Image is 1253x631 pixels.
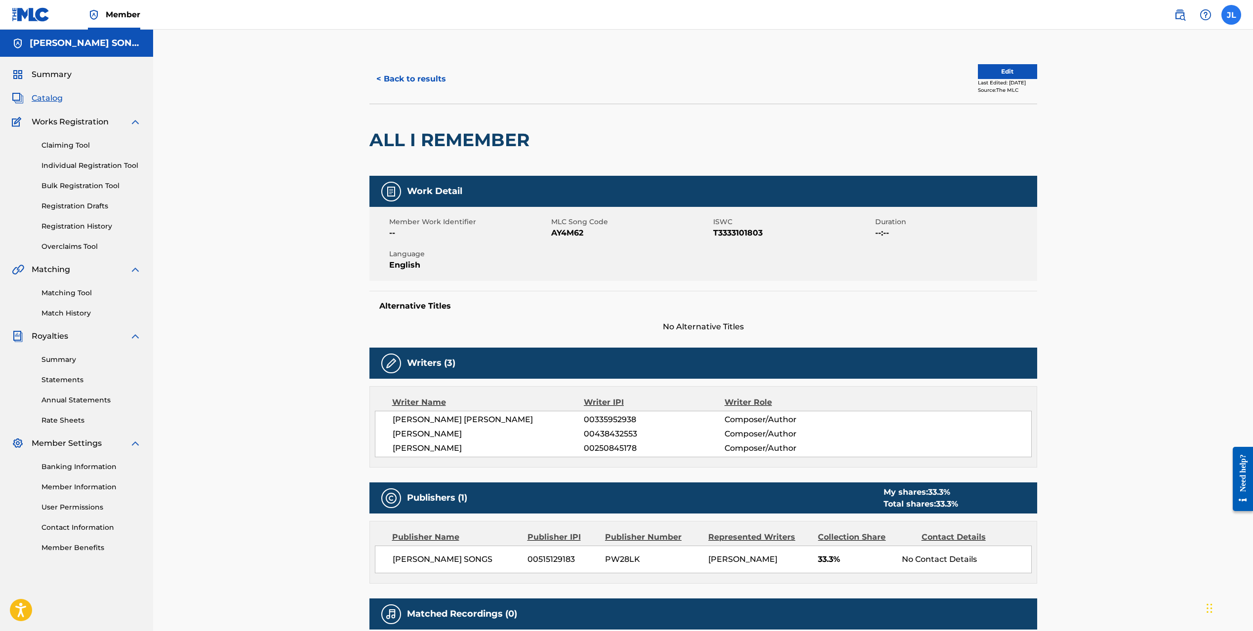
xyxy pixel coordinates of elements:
[389,259,549,271] span: English
[32,437,102,449] span: Member Settings
[32,116,109,128] span: Works Registration
[41,522,141,533] a: Contact Information
[41,181,141,191] a: Bulk Registration Tool
[30,38,141,49] h5: DYLAN DORIE SONGS
[41,395,141,405] a: Annual Statements
[392,396,584,408] div: Writer Name
[12,330,24,342] img: Royalties
[41,415,141,426] a: Rate Sheets
[41,462,141,472] a: Banking Information
[32,264,70,276] span: Matching
[725,442,852,454] span: Composer/Author
[584,414,724,426] span: 00335952938
[978,64,1037,79] button: Edit
[527,531,598,543] div: Publisher IPI
[385,492,397,504] img: Publishers
[978,79,1037,86] div: Last Edited: [DATE]
[392,531,520,543] div: Publisher Name
[1225,437,1253,521] iframe: Resource Center
[12,69,24,80] img: Summary
[922,531,1017,543] div: Contact Details
[12,38,24,49] img: Accounts
[41,502,141,513] a: User Permissions
[385,186,397,197] img: Work Detail
[41,140,141,151] a: Claiming Tool
[129,330,141,342] img: expand
[379,301,1027,311] h5: Alternative Titles
[1196,5,1215,25] div: Help
[129,264,141,276] img: expand
[41,221,141,232] a: Registration History
[713,217,873,227] span: ISWC
[884,486,958,498] div: My shares:
[605,553,701,565] span: PW28LK
[393,442,584,454] span: [PERSON_NAME]
[713,227,873,239] span: T3333101803
[389,249,549,259] span: Language
[41,288,141,298] a: Matching Tool
[1200,9,1212,21] img: help
[818,531,914,543] div: Collection Share
[725,414,852,426] span: Composer/Author
[875,227,1035,239] span: --:--
[41,355,141,365] a: Summary
[584,428,724,440] span: 00438432553
[129,437,141,449] img: expand
[41,308,141,318] a: Match History
[389,217,549,227] span: Member Work Identifier
[12,116,25,128] img: Works Registration
[32,69,72,80] span: Summary
[41,375,141,385] a: Statements
[393,428,584,440] span: [PERSON_NAME]
[1174,9,1186,21] img: search
[32,92,63,104] span: Catalog
[389,227,549,239] span: --
[551,227,711,239] span: AY4M62
[12,92,63,104] a: CatalogCatalog
[884,498,958,510] div: Total shares:
[1221,5,1241,25] div: User Menu
[407,186,462,197] h5: Work Detail
[928,487,950,497] span: 33.3 %
[725,428,852,440] span: Composer/Author
[407,492,467,504] h5: Publishers (1)
[385,357,397,369] img: Writers
[1207,593,1213,623] div: Drag
[88,9,100,21] img: Top Rightsholder
[32,330,68,342] span: Royalties
[41,160,141,171] a: Individual Registration Tool
[129,116,141,128] img: expand
[41,543,141,553] a: Member Benefits
[1204,584,1253,631] iframe: Chat Widget
[551,217,711,227] span: MLC Song Code
[584,442,724,454] span: 00250845178
[407,357,455,369] h5: Writers (3)
[369,129,534,151] h2: ALL I REMEMBER
[41,482,141,492] a: Member Information
[106,9,140,20] span: Member
[978,86,1037,94] div: Source: The MLC
[12,7,50,22] img: MLC Logo
[818,553,894,565] span: 33.3%
[584,396,725,408] div: Writer IPI
[393,414,584,426] span: [PERSON_NAME] [PERSON_NAME]
[12,437,24,449] img: Member Settings
[41,201,141,211] a: Registration Drafts
[875,217,1035,227] span: Duration
[605,531,701,543] div: Publisher Number
[12,69,72,80] a: SummarySummary
[1170,5,1190,25] a: Public Search
[902,553,1031,565] div: No Contact Details
[936,499,958,509] span: 33.3 %
[369,321,1037,333] span: No Alternative Titles
[385,608,397,620] img: Matched Recordings
[725,396,852,408] div: Writer Role
[708,531,810,543] div: Represented Writers
[407,608,517,620] h5: Matched Recordings (0)
[41,241,141,252] a: Overclaims Tool
[393,553,521,565] span: [PERSON_NAME] SONGS
[12,92,24,104] img: Catalog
